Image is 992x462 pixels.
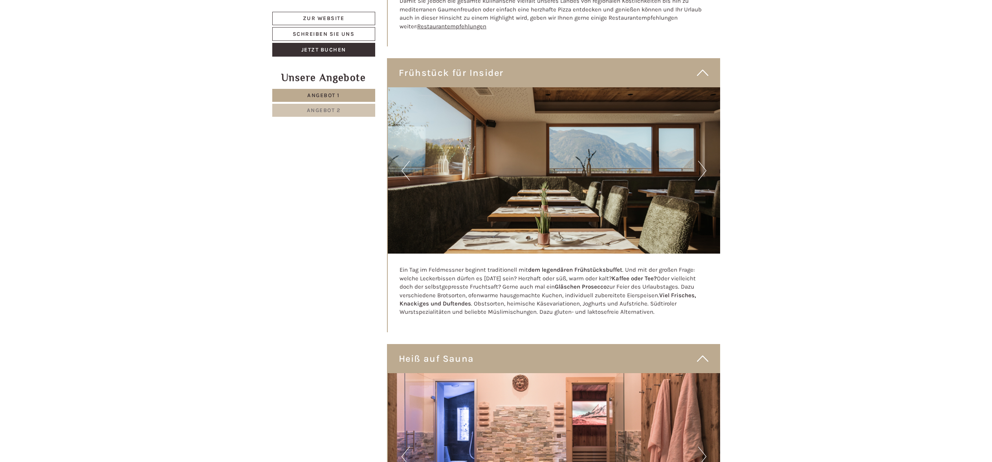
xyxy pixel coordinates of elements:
[417,23,486,30] a: Restaurantempfehlungen
[307,107,341,114] span: Angebot 2
[555,283,607,290] strong: Gläschen Prosecco
[307,92,340,99] span: Angebot 1
[12,38,128,44] small: 12:48
[387,344,720,373] div: Heiß auf Sauna
[272,27,375,41] a: Schreiben Sie uns
[528,266,622,273] strong: dem legendären Frühstücksbuffet
[259,207,309,221] button: Senden
[6,21,132,45] div: Guten Tag, wie können wir Ihnen helfen?
[272,12,375,25] a: Zur Website
[138,6,171,19] div: Montag
[12,23,128,29] div: Hotel B&B Feldmessner
[400,266,708,317] p: Ein Tag im Feldmessner beginnt traditionell mit . Und mit der großen Frage: welche Leckerbissen d...
[402,161,410,180] button: Previous
[387,58,720,87] div: Frühstück für Insider
[272,43,375,57] a: Jetzt buchen
[612,275,657,282] strong: Kaffee oder Tee?
[272,70,375,85] div: Unsere Angebote
[698,161,706,180] button: Next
